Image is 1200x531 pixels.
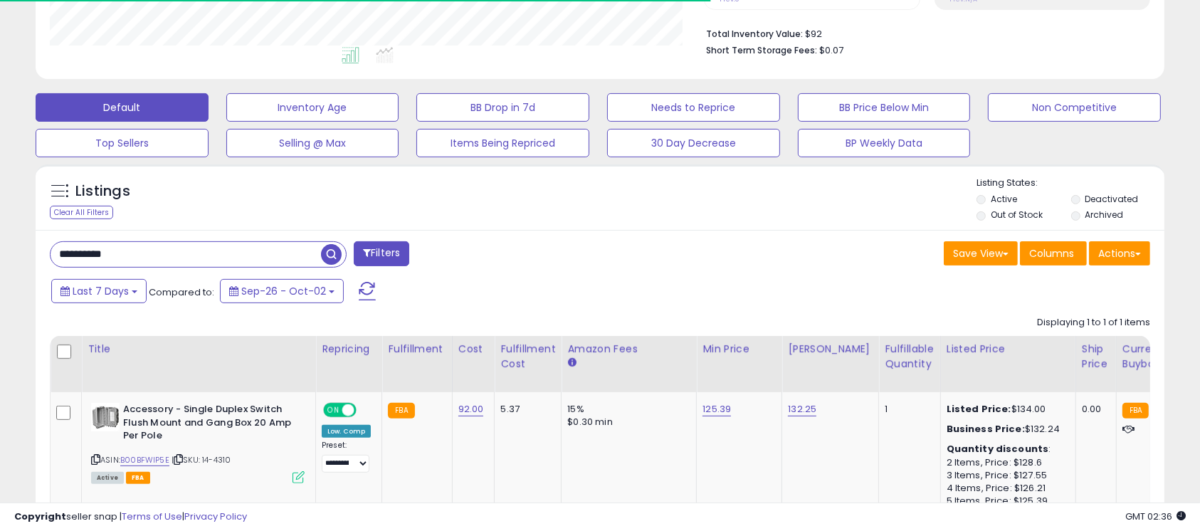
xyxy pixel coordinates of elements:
p: Listing States: [977,177,1164,190]
div: [PERSON_NAME] [788,342,873,357]
div: ASIN: [91,403,305,482]
small: FBA [1122,403,1149,419]
div: Fulfillment Cost [500,342,555,372]
span: Compared to: [149,285,214,299]
strong: Copyright [14,510,66,523]
div: Listed Price [947,342,1070,357]
a: 132.25 [788,402,816,416]
span: Last 7 Days [73,284,129,298]
label: Archived [1085,209,1123,221]
button: Sep-26 - Oct-02 [220,279,344,303]
li: $92 [706,24,1140,41]
span: 2025-10-10 02:36 GMT [1125,510,1186,523]
button: BB Price Below Min [798,93,971,122]
div: 15% [567,403,685,416]
b: Accessory - Single Duplex Switch Flush Mount and Gang Box 20 Amp Per Pole [123,403,296,446]
div: Low. Comp [322,425,371,438]
b: Quantity discounts [947,442,1049,456]
button: BB Drop in 7d [416,93,589,122]
div: 4 Items, Price: $126.21 [947,482,1065,495]
label: Deactivated [1085,193,1138,205]
small: Amazon Fees. [567,357,576,369]
b: Business Price: [947,422,1025,436]
div: Title [88,342,310,357]
div: : [947,443,1065,456]
b: Total Inventory Value: [706,28,803,40]
label: Out of Stock [991,209,1043,221]
div: 0.00 [1082,403,1105,416]
div: Ship Price [1082,342,1110,372]
a: Privacy Policy [184,510,247,523]
a: 92.00 [458,402,484,416]
div: Displaying 1 to 1 of 1 items [1037,316,1150,330]
button: BP Weekly Data [798,129,971,157]
div: $132.24 [947,423,1065,436]
small: FBA [388,403,414,419]
div: Preset: [322,441,371,473]
span: Columns [1029,246,1074,261]
div: seller snap | | [14,510,247,524]
button: Items Being Repriced [416,129,589,157]
button: Needs to Reprice [607,93,780,122]
div: Amazon Fees [567,342,690,357]
button: Selling @ Max [226,129,399,157]
div: Repricing [322,342,376,357]
label: Active [991,193,1017,205]
div: 1 [885,403,929,416]
div: Fulfillment [388,342,446,357]
div: Min Price [702,342,776,357]
div: 5.37 [500,403,550,416]
span: OFF [354,404,377,416]
div: 2 Items, Price: $128.6 [947,456,1065,469]
img: 31-+cQpRnVL._SL40_.jpg [91,403,120,431]
span: All listings currently available for purchase on Amazon [91,472,124,484]
button: Inventory Age [226,93,399,122]
span: Sep-26 - Oct-02 [241,284,326,298]
span: FBA [126,472,150,484]
span: $0.07 [819,43,843,57]
span: ON [325,404,342,416]
div: $134.00 [947,403,1065,416]
button: Columns [1020,241,1087,265]
button: Non Competitive [988,93,1161,122]
button: 30 Day Decrease [607,129,780,157]
a: 125.39 [702,402,731,416]
div: Current Buybox Price [1122,342,1196,372]
a: B00BFWIP5E [120,454,169,466]
div: Cost [458,342,489,357]
b: Listed Price: [947,402,1011,416]
button: Actions [1089,241,1150,265]
span: | SKU: 14-4310 [172,454,231,466]
a: Terms of Use [122,510,182,523]
button: Filters [354,241,409,266]
b: Short Term Storage Fees: [706,44,817,56]
div: Clear All Filters [50,206,113,219]
button: Default [36,93,209,122]
div: $0.30 min [567,416,685,429]
button: Last 7 Days [51,279,147,303]
div: 3 Items, Price: $127.55 [947,469,1065,482]
h5: Listings [75,182,130,201]
div: 5 Items, Price: $125.39 [947,495,1065,508]
button: Top Sellers [36,129,209,157]
div: Fulfillable Quantity [885,342,934,372]
button: Save View [944,241,1018,265]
